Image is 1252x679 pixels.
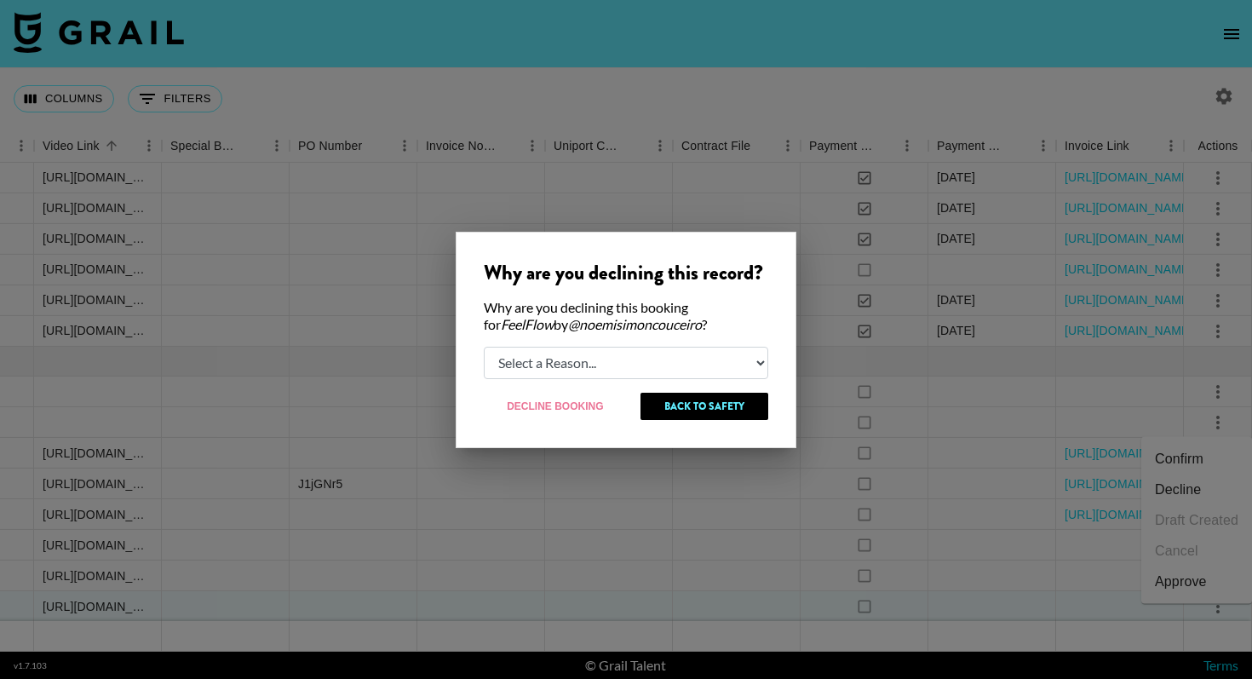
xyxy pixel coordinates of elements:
em: @ noemisimoncouceiro [568,316,702,332]
div: Why are you declining this record? [484,260,768,285]
button: Back to Safety [640,393,768,420]
button: Decline Booking [484,393,627,420]
div: Why are you declining this booking for by ? [484,299,768,333]
em: FeelFlow [501,316,554,332]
